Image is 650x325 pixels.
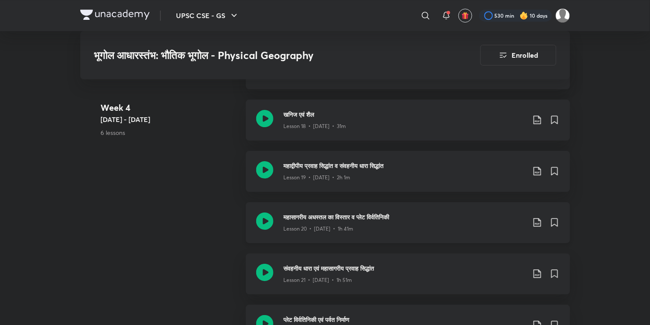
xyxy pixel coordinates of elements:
h3: संवहनीय धारा एवं महासागरीय प्रवाह सिद्धांत [284,264,525,273]
p: Lesson 18 • [DATE] • 31m [284,122,346,130]
a: संवहनीय धारा एवं महासागरीय प्रवाह सिद्धांतLesson 21 • [DATE] • 1h 51m [246,253,570,305]
img: Company Logo [80,9,150,20]
a: महासागरीय अधस्‍तल का विस्‍तार व प्‍लेट विर्वतिनिकीLesson 20 • [DATE] • 1h 41m [246,202,570,253]
h4: Week 4 [101,101,239,114]
p: Lesson 21 • [DATE] • 1h 51m [284,276,352,284]
a: महाद्वीपीय प्रवाह सिद्धांत व संवहनीय धारा सिद्धांतLesson 19 • [DATE] • 2h 1m [246,151,570,202]
img: streak [520,11,528,20]
h5: [DATE] - [DATE] [101,114,239,125]
img: Komal [556,8,570,23]
a: Company Logo [80,9,150,22]
p: Lesson 20 • [DATE] • 1h 41m [284,225,354,233]
p: 6 lessons [101,128,239,137]
h3: महाद्वीपीय प्रवाह सिद्धांत व संवहनीय धारा सिद्धांत [284,161,525,170]
button: avatar [458,9,472,22]
a: खनिज एवं शैलLesson 18 • [DATE] • 31m [246,100,570,151]
h3: महासागरीय अधस्‍तल का विस्‍तार व प्‍लेट विर्वतिनिकी [284,212,525,222]
button: UPSC CSE - GS [171,7,245,24]
img: avatar [462,12,469,19]
h3: भूगोल आधारस्‍तंभ: भौतिक भूगोल - Physical Geography [94,49,432,62]
h3: खनिज एवं शैल [284,110,525,119]
p: Lesson 19 • [DATE] • 2h 1m [284,174,351,181]
button: Enrolled [480,45,556,66]
h3: प्लेट विर्वतिनिकी एवं पर्वत निर्माण [284,315,525,324]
